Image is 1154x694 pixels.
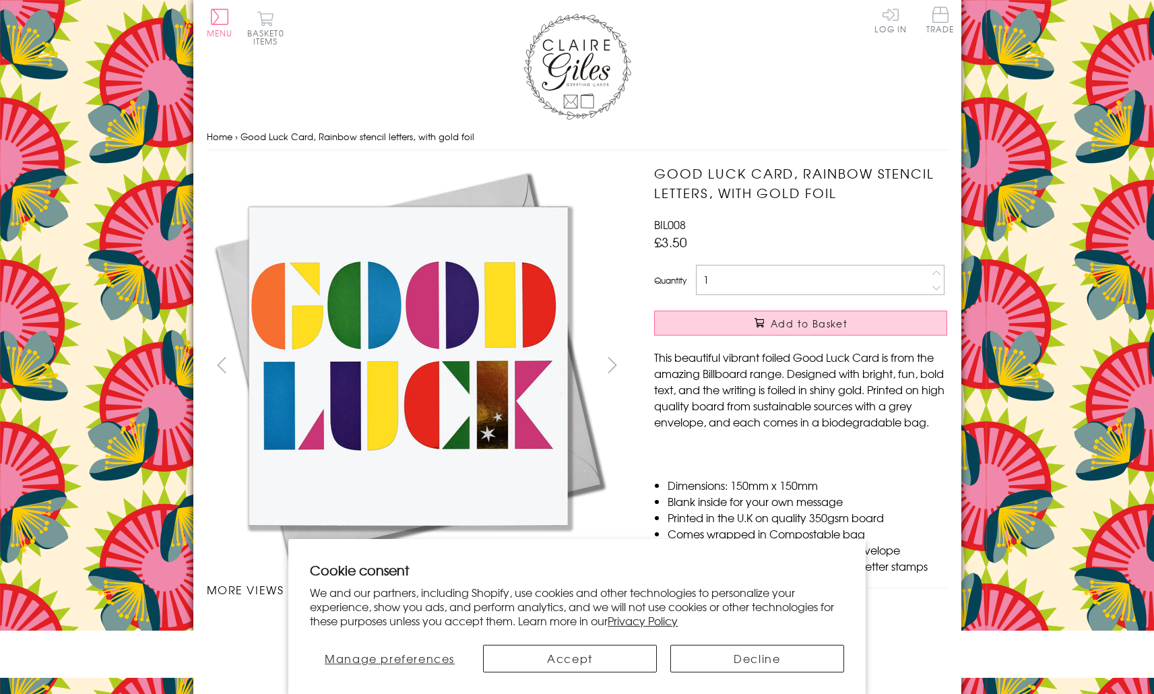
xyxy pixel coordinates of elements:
[310,645,470,672] button: Manage preferences
[926,7,955,33] span: Trade
[926,7,955,36] a: Trade
[310,586,844,627] p: We and our partners, including Shopify, use cookies and other technologies to personalize your ex...
[654,349,947,430] p: This beautiful vibrant foiled Good Luck Card is from the amazing Billboard range. Designed with b...
[874,7,907,33] a: Log In
[608,612,678,629] a: Privacy Policy
[207,123,948,151] nav: breadcrumbs
[310,561,844,579] h2: Cookie consent
[654,232,687,251] span: £3.50
[207,611,628,670] ul: Carousel Pagination
[654,164,947,203] h1: Good Luck Card, Rainbow stencil letters, with gold foil
[207,164,611,568] img: Good Luck Card, Rainbow stencil letters, with gold foil
[207,581,628,598] h3: More views
[241,130,474,143] span: Good Luck Card, Rainbow stencil letters, with gold foil
[654,216,686,232] span: BIL008
[207,27,233,39] span: Menu
[654,311,947,336] button: Add to Basket
[670,645,844,672] button: Decline
[668,526,947,542] li: Comes wrapped in Compostable bag
[207,130,232,143] a: Home
[207,9,233,37] button: Menu
[325,650,455,666] span: Manage preferences
[668,477,947,493] li: Dimensions: 150mm x 150mm
[207,350,237,380] button: prev
[247,11,284,45] button: Basket0 items
[597,350,627,380] button: next
[253,27,284,47] span: 0 items
[654,274,686,286] label: Quantity
[483,645,657,672] button: Accept
[207,611,312,641] li: Carousel Page 1 (Current Slide)
[668,493,947,509] li: Blank inside for your own message
[235,130,238,143] span: ›
[523,13,631,120] img: Claire Giles Greetings Cards
[668,509,947,526] li: Printed in the U.K on quality 350gsm board
[771,317,847,330] span: Add to Basket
